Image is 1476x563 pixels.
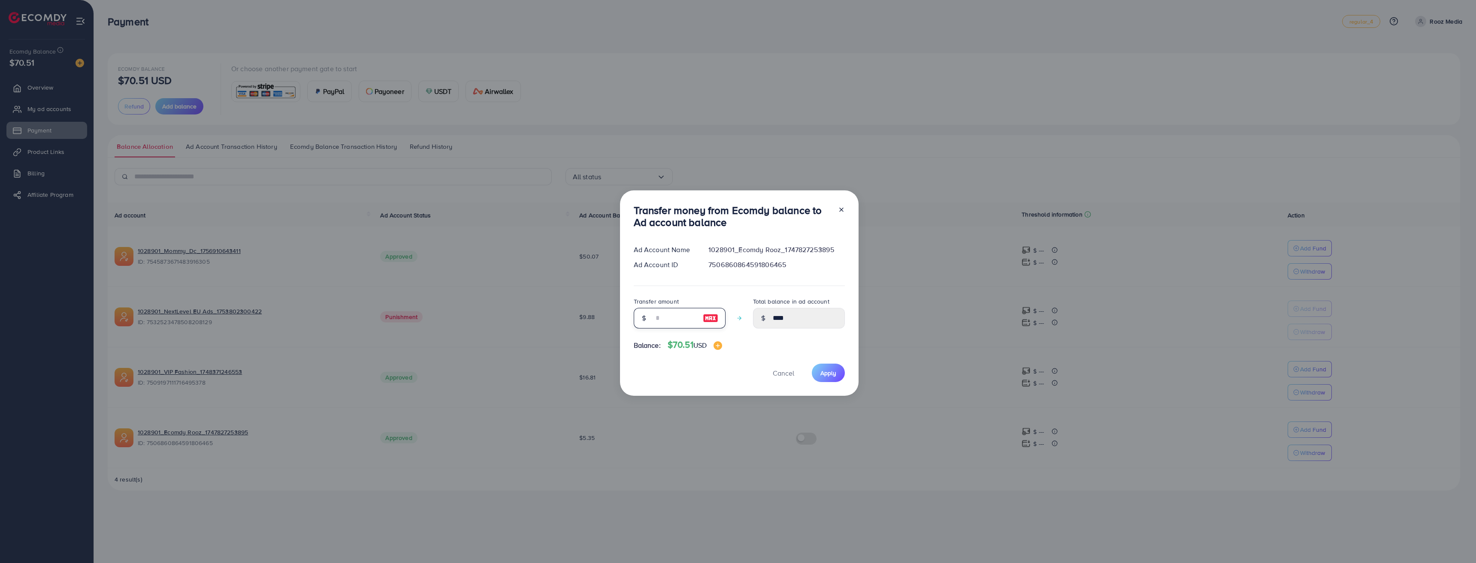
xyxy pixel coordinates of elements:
[773,368,794,378] span: Cancel
[693,340,707,350] span: USD
[820,369,836,377] span: Apply
[634,340,661,350] span: Balance:
[627,260,702,270] div: Ad Account ID
[668,340,722,350] h4: $70.51
[702,245,851,255] div: 1028901_Ecomdy Rooz_1747827253895
[703,313,718,323] img: image
[634,204,831,229] h3: Transfer money from Ecomdy balance to Ad account balance
[812,364,845,382] button: Apply
[702,260,851,270] div: 7506860864591806465
[634,297,679,306] label: Transfer amount
[762,364,805,382] button: Cancel
[753,297,829,306] label: Total balance in ad account
[714,341,722,350] img: image
[627,245,702,255] div: Ad Account Name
